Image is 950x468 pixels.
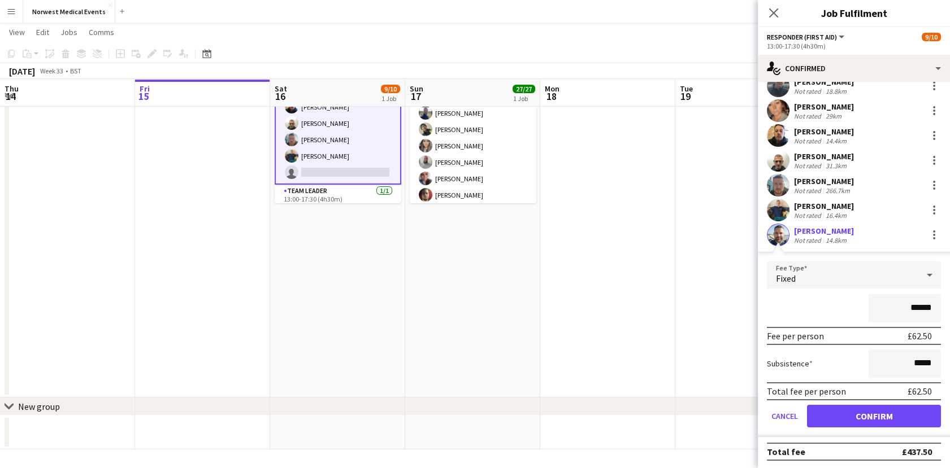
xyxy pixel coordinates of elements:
label: Subsistence [767,358,813,369]
div: BST [70,67,81,75]
button: Confirm [807,405,941,427]
span: Comms [89,27,114,37]
span: Sun [410,84,423,94]
span: Jobs [60,27,77,37]
a: Edit [32,25,54,40]
app-job-card: Updated13:00-17:30 (4h30m)9/10[PERSON_NAME] Rovers vs Birmingham [GEOGRAPHIC_DATA]3 RolesResponde... [275,36,401,203]
button: Cancel [767,405,802,427]
a: View [5,25,29,40]
span: Sat [275,84,287,94]
span: 19 [678,90,693,103]
div: 266.7km [823,186,852,195]
div: New group [18,401,60,412]
span: Edit [36,27,49,37]
button: Norwest Medical Events [23,1,115,23]
div: Fee per person [767,330,824,342]
div: [PERSON_NAME] [794,176,854,186]
div: Total fee per person [767,386,846,397]
span: 18 [543,90,559,103]
div: Not rated [794,137,823,145]
div: 29km [823,112,844,120]
app-job-card: 14:00-19:00 (5h)27/27Manchester United vs Arsenal [GEOGRAPHIC_DATA]1 RoleFirst Responder (Medical... [410,36,536,203]
span: 16 [273,90,287,103]
span: Fixed [776,273,796,284]
span: 14 [3,90,19,103]
div: [PERSON_NAME] [794,226,854,236]
a: Jobs [56,25,82,40]
span: 15 [138,90,150,103]
span: 17 [408,90,423,103]
div: £62.50 [908,386,932,397]
span: 27/27 [513,85,535,93]
div: Confirmed [758,55,950,82]
div: Not rated [794,236,823,244]
span: 9/10 [922,33,941,41]
h3: Job Fulfilment [758,6,950,20]
div: 14.4km [823,137,849,145]
div: 31.3km [823,161,849,170]
span: Thu [5,84,19,94]
span: Week 33 [37,67,66,75]
a: Comms [84,25,119,40]
div: [PERSON_NAME] [794,201,854,211]
span: Responder (First Aid) [767,33,837,41]
span: Fri [140,84,150,94]
div: 1 Job [381,94,400,103]
div: 16.4km [823,211,849,220]
span: Mon [545,84,559,94]
div: 18.8km [823,87,849,95]
button: Responder (First Aid) [767,33,846,41]
div: [PERSON_NAME] [794,102,854,112]
div: £437.50 [902,446,932,457]
div: Not rated [794,112,823,120]
div: [PERSON_NAME] [794,126,854,137]
div: 1 Job [513,94,535,103]
span: 9/10 [381,85,400,93]
span: Tue [680,84,693,94]
div: Total fee [767,446,805,457]
div: Not rated [794,211,823,220]
div: [PERSON_NAME] [794,77,854,87]
div: Not rated [794,186,823,195]
span: View [9,27,25,37]
div: 14.8km [823,236,849,244]
div: [DATE] [9,65,35,77]
div: £62.50 [908,330,932,342]
app-card-role: Team Leader1/113:00-17:30 (4h30m) [275,185,401,223]
div: Not rated [794,87,823,95]
div: [PERSON_NAME] [794,151,854,161]
app-card-role: Responder (First Aid)7/813:00-17:30 (4h30m)[PERSON_NAME][PERSON_NAME][PERSON_NAME][PERSON_NAME][P... [275,29,401,185]
div: 13:00-17:30 (4h30m) [767,42,941,50]
div: Not rated [794,161,823,170]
